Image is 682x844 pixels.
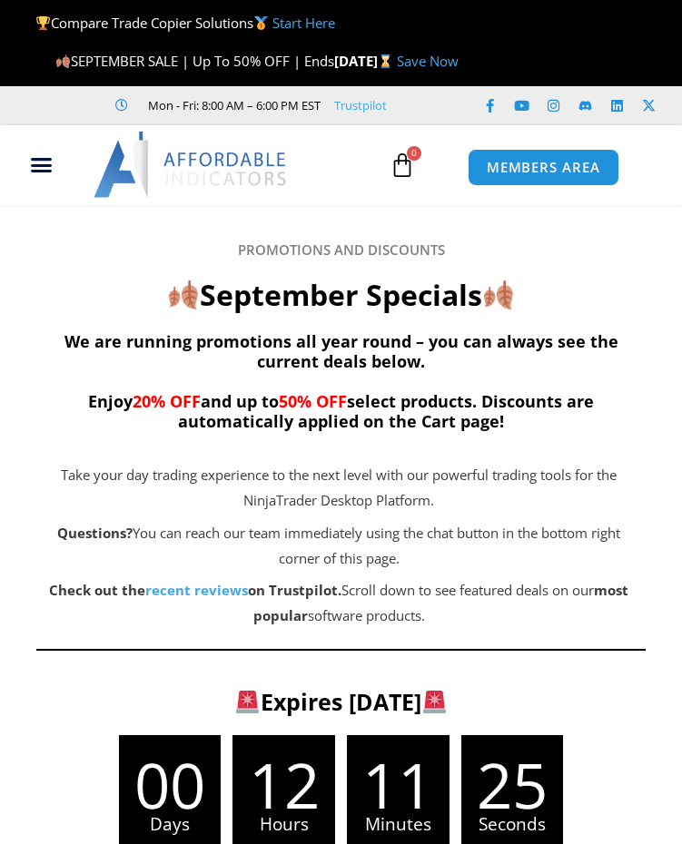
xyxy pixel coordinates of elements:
[61,466,617,509] span: Take your day trading experience to the next level with our powerful trading tools for the NinjaT...
[468,149,619,186] a: MEMBERS AREA
[88,390,594,432] span: Enjoy and up to select products. Discounts are automatically applied on the Cart page!
[232,816,335,833] span: Hours
[461,816,564,833] span: Seconds
[9,687,673,717] h3: Expires [DATE]
[36,521,642,572] p: You can reach our team immediately using the chat button in the bottom right corner of this page.
[407,146,421,161] span: 0
[279,390,347,412] span: 50% OFF
[347,753,450,816] span: 11
[334,52,397,70] strong: [DATE]
[57,524,133,542] strong: Questions?
[236,691,259,713] img: 🚨
[362,139,442,191] a: 0
[56,54,70,68] img: 🍂
[133,390,201,412] span: 20% OFF
[55,52,334,70] span: SEPTEMBER SALE | Up To 50% OFF | Ends
[272,14,335,32] a: Start Here
[94,132,289,197] img: LogoAI | Affordable Indicators – NinjaTrader
[7,148,74,182] div: Menu Toggle
[119,816,222,833] span: Days
[379,54,392,68] img: ⌛
[36,578,642,629] p: Scroll down to see featured deals on our software products.
[347,816,450,833] span: Minutes
[423,691,446,713] img: 🚨
[36,241,646,259] h6: PROMOTIONS AND DISCOUNTS
[484,280,513,309] img: 🍂
[36,276,646,314] h2: September Specials
[143,94,321,116] span: Mon - Fri: 8:00 AM – 6:00 PM EST
[461,753,564,816] span: 25
[253,581,629,624] b: most popular
[64,330,618,372] span: We are running promotions all year round – you can always see the current deals below.
[49,581,341,599] strong: Check out the on Trustpilot.
[397,52,459,70] a: Save Now
[145,581,248,599] a: recent reviews
[35,14,335,32] span: Compare Trade Copier Solutions
[119,753,222,816] span: 00
[334,94,387,116] a: Trustpilot
[232,753,335,816] span: 12
[487,161,600,174] span: MEMBERS AREA
[36,16,50,30] img: 🏆
[169,280,198,309] img: 🍂
[254,16,268,30] img: 🥇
